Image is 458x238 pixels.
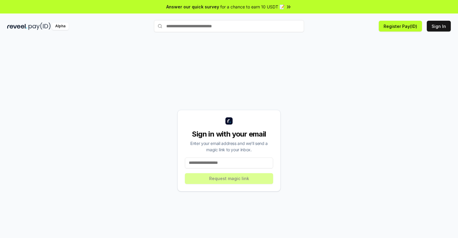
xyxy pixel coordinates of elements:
img: logo_small [225,117,233,125]
span: for a chance to earn 10 USDT 📝 [220,4,285,10]
div: Alpha [52,23,69,30]
img: reveel_dark [7,23,27,30]
div: Sign in with your email [185,129,273,139]
div: Enter your email address and we’ll send a magic link to your inbox. [185,140,273,153]
img: pay_id [29,23,51,30]
span: Answer our quick survey [166,4,219,10]
button: Sign In [427,21,451,32]
button: Register Pay(ID) [379,21,422,32]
